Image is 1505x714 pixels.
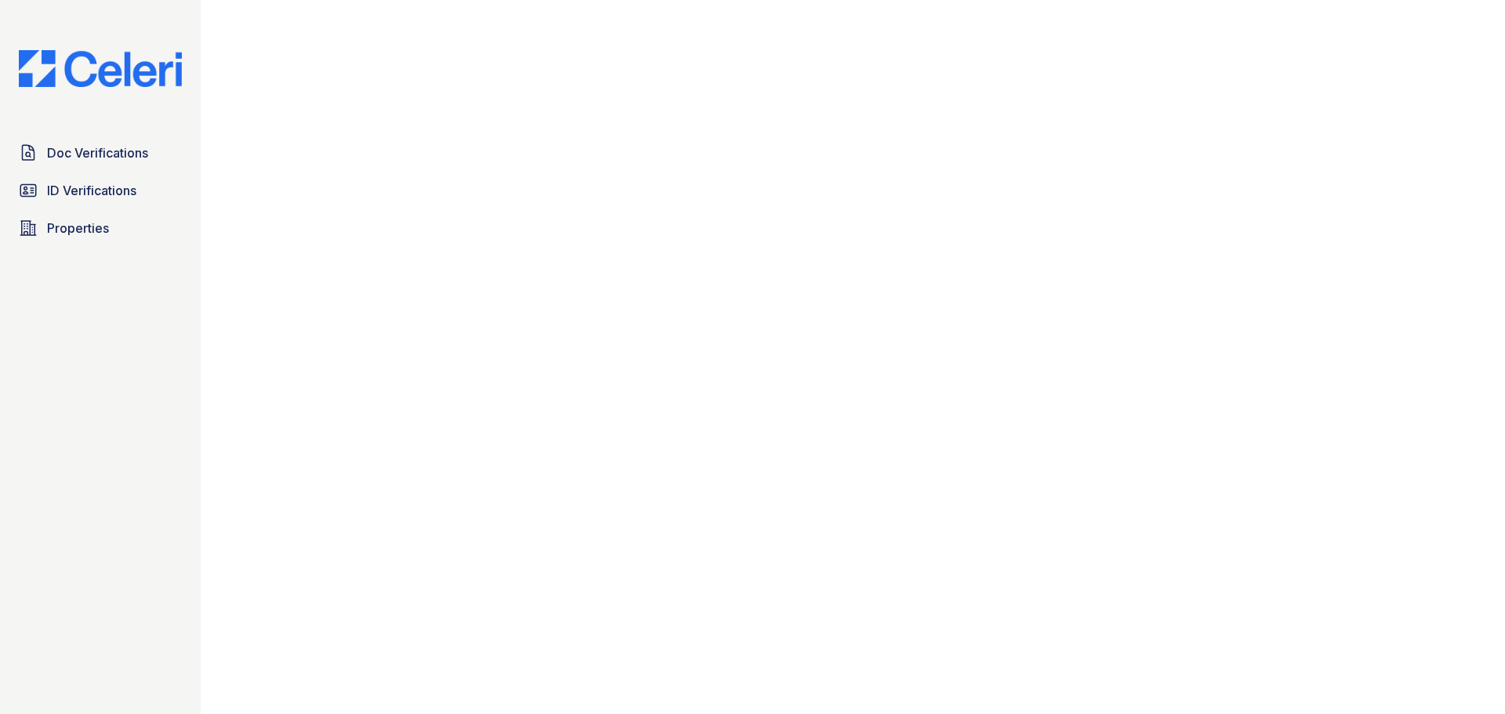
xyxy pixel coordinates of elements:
[13,212,188,244] a: Properties
[47,219,109,237] span: Properties
[47,181,136,200] span: ID Verifications
[13,137,188,169] a: Doc Verifications
[6,50,194,87] img: CE_Logo_Blue-a8612792a0a2168367f1c8372b55b34899dd931a85d93a1a3d3e32e68fde9ad4.png
[47,143,148,162] span: Doc Verifications
[13,175,188,206] a: ID Verifications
